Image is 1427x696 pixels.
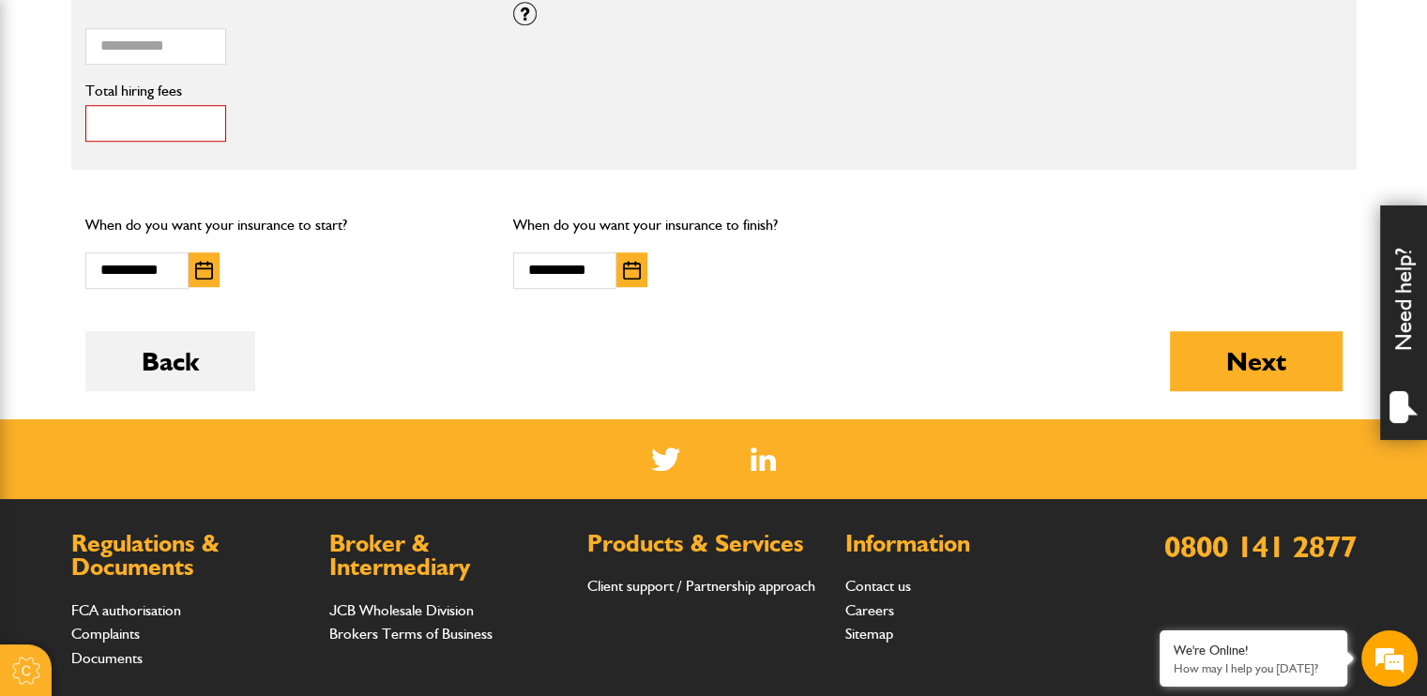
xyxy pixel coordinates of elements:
img: Twitter [651,447,680,471]
h2: Regulations & Documents [71,532,311,580]
a: Sitemap [845,625,893,643]
a: Client support / Partnership approach [587,577,815,595]
h2: Products & Services [587,532,827,556]
div: Need help? [1380,205,1427,440]
p: When do you want your insurance to start? [85,213,486,237]
p: How may I help you today? [1174,661,1333,675]
img: Linked In [751,447,776,471]
a: Documents [71,649,143,667]
button: Back [85,331,255,391]
h2: Broker & Intermediary [329,532,569,580]
a: Complaints [71,625,140,643]
a: 0800 141 2877 [1164,528,1357,565]
a: LinkedIn [751,447,776,471]
label: Total hiring fees [85,83,486,98]
button: Next [1170,331,1343,391]
a: JCB Wholesale Division [329,601,474,619]
h2: Information [845,532,1085,556]
img: Choose date [195,261,213,280]
a: FCA authorisation [71,601,181,619]
a: Contact us [845,577,911,595]
a: Careers [845,601,894,619]
p: When do you want your insurance to finish? [513,213,914,237]
a: Brokers Terms of Business [329,625,493,643]
img: Choose date [623,261,641,280]
div: We're Online! [1174,643,1333,658]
